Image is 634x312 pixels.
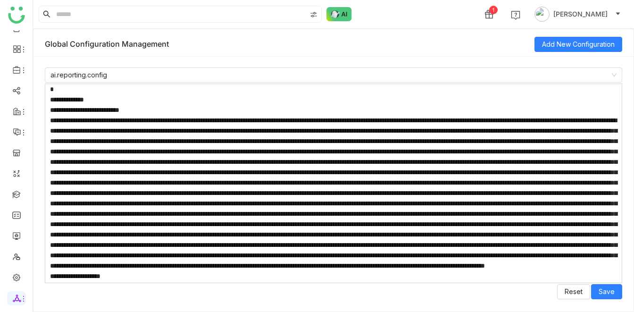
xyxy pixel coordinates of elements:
img: search-type.svg [310,11,317,18]
span: Add New Configuration [542,39,615,50]
img: logo [8,7,25,24]
div: Global Configuration Management [45,31,534,58]
nz-select-item: ai.reporting.config [50,68,617,82]
img: ask-buddy-normal.svg [326,7,352,21]
span: [PERSON_NAME] [553,9,608,19]
span: Reset [565,287,583,297]
span: Save [599,287,615,297]
button: Add New Configuration [534,37,622,52]
img: help.svg [511,10,520,20]
div: 1 [489,6,498,14]
button: Reset [557,284,590,299]
button: Save [591,284,622,299]
button: [PERSON_NAME] [533,7,623,22]
img: avatar [534,7,550,22]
